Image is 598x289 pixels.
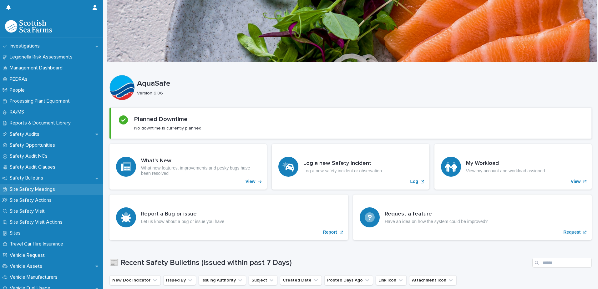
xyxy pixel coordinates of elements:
[199,275,246,285] button: Issuing Authority
[141,158,260,165] h3: What's New
[571,179,581,184] p: View
[134,125,201,131] p: No downtime is currently planned
[466,168,545,174] p: View my account and workload assigned
[141,165,260,176] p: What new features, improvements and pesky bugs have been resolved
[7,175,48,181] p: Safety Bulletins
[7,43,45,49] p: Investigations
[7,109,29,115] p: RA/MS
[532,258,592,268] input: Search
[7,131,44,137] p: Safety Audits
[7,87,30,93] p: People
[141,211,224,218] h3: Report a Bug or issue
[466,160,545,167] h3: My Workload
[385,219,488,224] p: Have an idea on how the system could be improved?
[134,115,188,123] h2: Planned Downtime
[323,230,337,235] p: Report
[385,211,488,218] h3: Request a feature
[141,219,224,224] p: Let us know about a bug or issue you have
[109,195,348,240] a: Report
[303,160,382,167] h3: Log a new Safety Incident
[303,168,382,174] p: Log a new safety incident or observation
[280,275,322,285] button: Created Date
[7,219,68,225] p: Site Safety Visit Actions
[563,230,580,235] p: Request
[246,179,256,184] p: View
[7,54,78,60] p: Legionella Risk Assessments
[109,258,530,267] h1: 📰 Recent Safety Bulletins (Issued within past 7 Days)
[109,275,161,285] button: New Doc Indicator
[7,186,60,192] p: Site Safety Meetings
[163,275,196,285] button: Issued By
[272,144,429,190] a: Log
[7,142,60,148] p: Safety Opportunities
[409,275,457,285] button: Attachment Icon
[7,274,63,280] p: Vehicle Manufacturers
[7,252,50,258] p: Vehicle Request
[7,197,57,203] p: Site Safety Actions
[109,144,267,190] a: View
[7,241,68,247] p: Travel Car Hire Insurance
[7,65,68,71] p: Management Dashboard
[137,79,589,88] p: AquaSafe
[5,20,52,33] img: bPIBxiqnSb2ggTQWdOVV
[324,275,373,285] button: Posted Days Ago
[7,120,76,126] p: Reports & Document Library
[7,153,53,159] p: Safety Audit NCs
[7,98,75,104] p: Processing Plant Equipment
[434,144,592,190] a: View
[137,91,587,96] p: Version 6.06
[353,195,592,240] a: Request
[7,164,60,170] p: Safety Audit Clauses
[7,208,50,214] p: Site Safety Visit
[410,179,418,184] p: Log
[7,263,47,269] p: Vehicle Assets
[376,275,407,285] button: Link Icon
[7,230,26,236] p: Sites
[249,275,277,285] button: Subject
[7,76,33,82] p: PEDRAs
